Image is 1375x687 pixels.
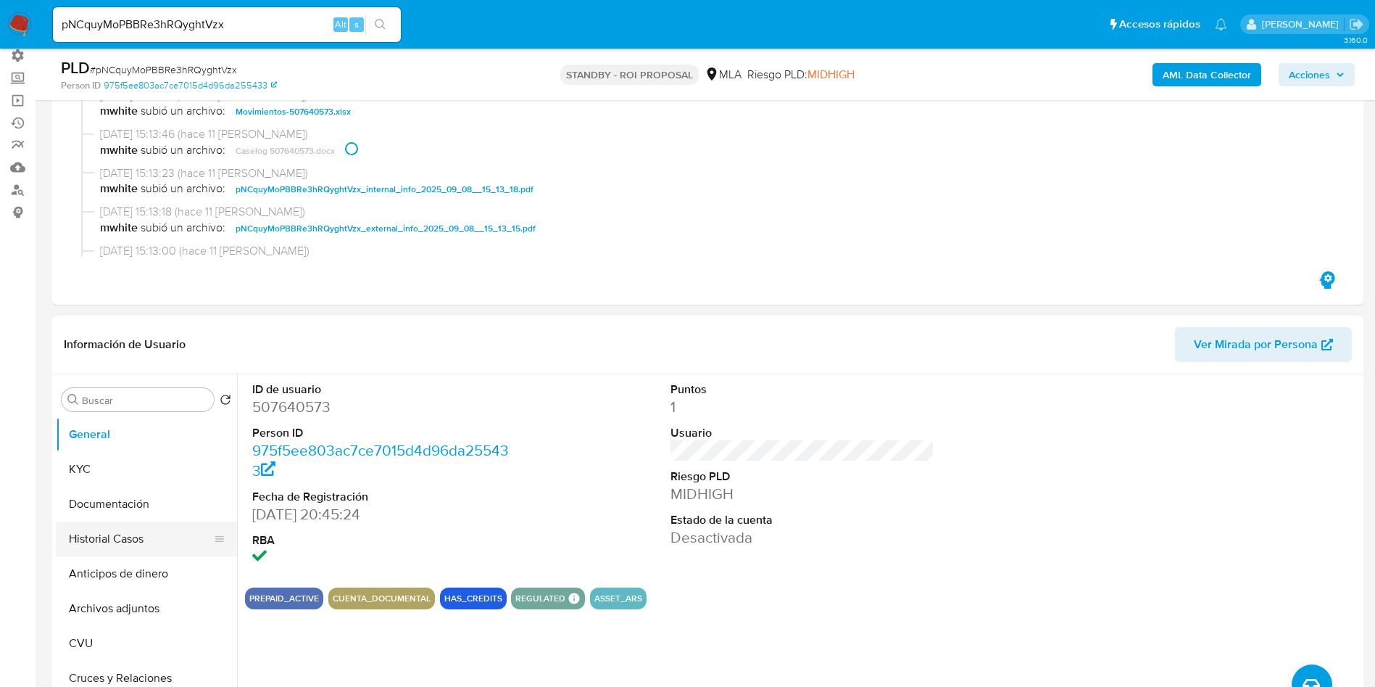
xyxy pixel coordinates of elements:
dd: Desactivada [670,527,935,548]
b: PLD [61,56,90,79]
dt: Usuario [670,425,935,441]
span: s [354,17,359,31]
span: 3.160.0 [1344,34,1368,46]
b: AML Data Collector [1163,63,1251,86]
button: AML Data Collector [1152,63,1261,86]
button: Ver Mirada por Persona [1175,327,1352,362]
input: Buscar usuario o caso... [53,15,401,34]
dd: MIDHIGH [670,484,935,504]
a: Salir [1349,17,1364,32]
dt: ID de usuario [252,382,517,398]
button: Archivos adjuntos [56,591,237,626]
button: General [56,417,237,452]
dt: Estado de la cuenta [670,512,935,528]
a: 975f5ee803ac7ce7015d4d96da255433 [104,79,277,92]
button: search-icon [365,15,395,35]
span: Accesos rápidos [1119,17,1200,32]
dt: Fecha de Registración [252,489,517,505]
p: STANDBY - ROI PROPOSAL [560,65,699,85]
button: Documentación [56,487,237,522]
button: Anticipos de dinero [56,556,237,591]
button: CVU [56,626,237,661]
button: KYC [56,452,237,487]
dt: Person ID [252,425,517,441]
span: Riesgo PLD: [747,67,855,83]
h1: Información de Usuario [64,337,186,352]
a: Notificaciones [1215,18,1227,30]
dt: Riesgo PLD [670,469,935,485]
button: Buscar [67,394,79,406]
span: Acciones [1289,63,1330,86]
button: Acciones [1279,63,1355,86]
input: Buscar [82,394,208,407]
span: Ver Mirada por Persona [1194,327,1318,362]
span: # pNCquyMoPBBRe3hRQyghtVzx [90,62,237,77]
p: gustavo.deseta@mercadolibre.com [1262,17,1344,31]
span: Alt [335,17,346,31]
span: MIDHIGH [807,66,855,83]
div: MLA [705,67,741,83]
button: Historial Casos [56,522,225,556]
dt: RBA [252,532,517,548]
dd: [DATE] 20:45:24 [252,504,517,524]
dd: 1 [670,397,935,417]
a: 975f5ee803ac7ce7015d4d96da255433 [252,440,509,481]
dd: 507640573 [252,397,517,417]
dt: Puntos [670,382,935,398]
button: Volver al orden por defecto [220,394,231,410]
b: Person ID [61,79,101,92]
